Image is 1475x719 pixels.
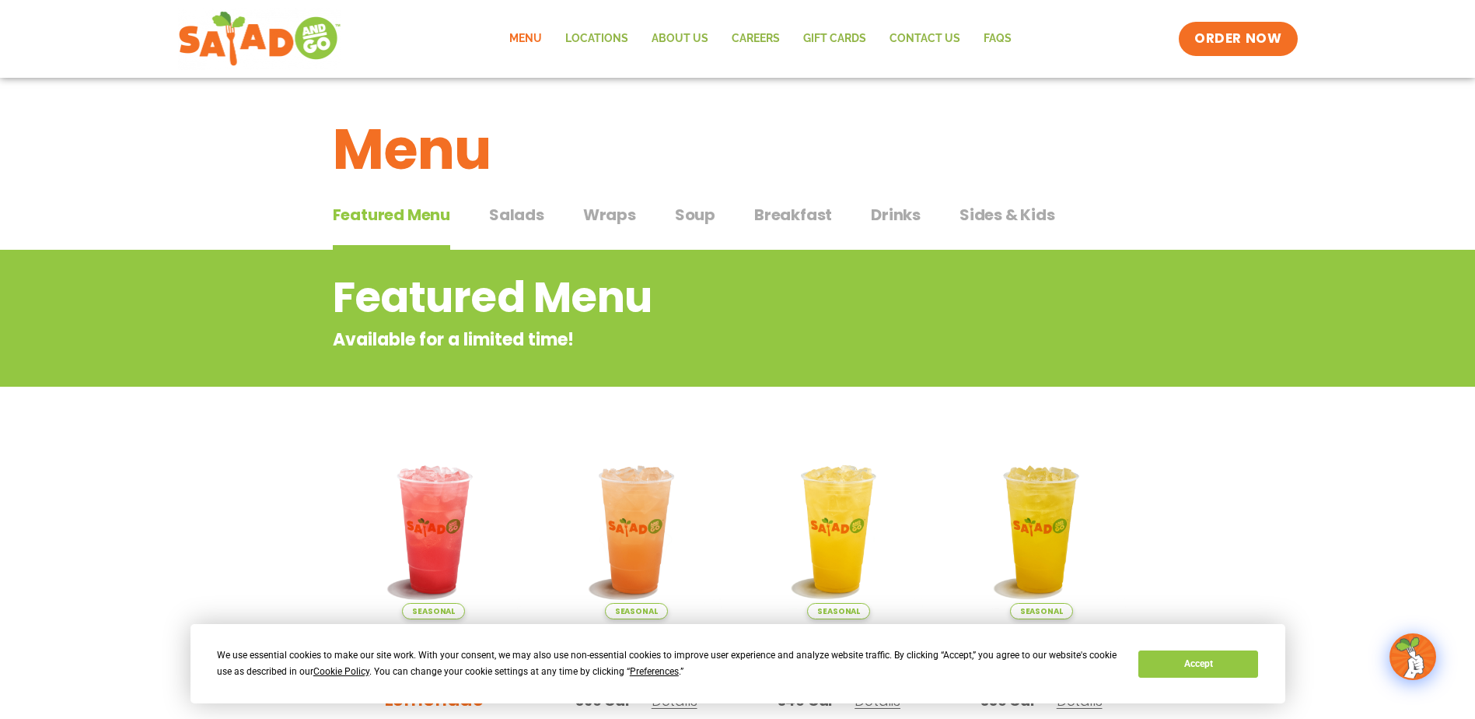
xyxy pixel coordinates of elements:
a: Menu [498,21,554,57]
nav: Menu [498,21,1023,57]
div: Tabbed content [333,198,1143,251]
span: Preferences [630,666,679,677]
span: Details [855,691,900,710]
span: Seasonal [1010,603,1073,619]
img: Product photo for Mango Grove Lemonade [952,440,1131,619]
span: Seasonal [807,603,870,619]
a: Careers [720,21,792,57]
span: Details [1057,691,1103,710]
span: Seasonal [605,603,668,619]
a: Locations [554,21,640,57]
a: FAQs [972,21,1023,57]
h1: Menu [333,107,1143,191]
img: new-SAG-logo-768×292 [178,8,342,70]
div: We use essential cookies to make our site work. With your consent, we may also use non-essential ... [217,647,1120,680]
span: Details [652,691,697,710]
span: Seasonal [402,603,465,619]
img: wpChatIcon [1391,635,1435,679]
button: Accept [1138,651,1258,678]
a: Contact Us [878,21,972,57]
span: Breakfast [754,203,832,226]
span: Salads [489,203,544,226]
img: Product photo for Sunkissed Yuzu Lemonade [750,440,929,619]
span: Sides & Kids [959,203,1055,226]
h2: Featured Menu [333,266,1018,329]
div: Cookie Consent Prompt [190,624,1285,703]
span: Featured Menu [333,203,450,226]
span: Drinks [871,203,921,226]
img: Product photo for Blackberry Bramble Lemonade [344,440,524,619]
p: Available for a limited time! [333,327,1018,352]
a: About Us [640,21,720,57]
a: ORDER NOW [1179,22,1297,56]
span: Wraps [583,203,636,226]
img: Product photo for Summer Stone Fruit Lemonade [547,440,726,619]
span: Cookie Policy [313,666,369,677]
span: Soup [675,203,715,226]
a: GIFT CARDS [792,21,878,57]
span: ORDER NOW [1194,30,1281,48]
